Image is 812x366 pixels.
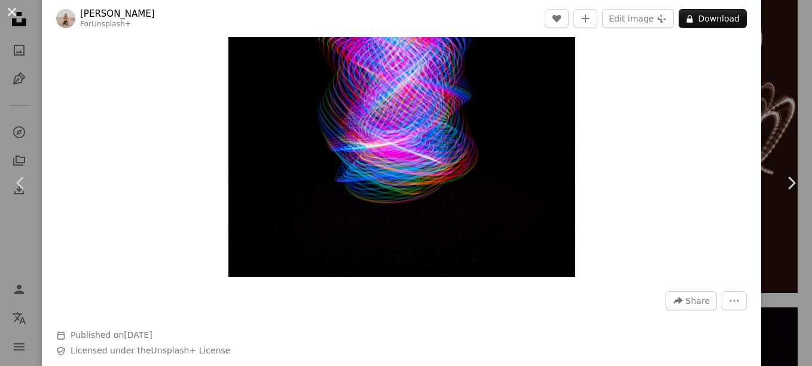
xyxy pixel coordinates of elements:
[91,20,131,28] a: Unsplash+
[124,330,152,340] time: January 25, 2023 at 9:20:48 PM GMT+8
[56,9,75,28] img: Go to Daniele Franchi's profile
[722,291,747,310] button: More Actions
[80,20,155,29] div: For
[770,126,812,240] a: Next
[666,291,717,310] button: Share this image
[71,345,230,357] span: Licensed under the
[679,9,747,28] button: Download
[686,292,710,310] span: Share
[71,330,152,340] span: Published on
[602,9,674,28] button: Edit image
[573,9,597,28] button: Add to Collection
[151,346,231,355] a: Unsplash+ License
[80,8,155,20] a: [PERSON_NAME]
[545,9,569,28] button: Like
